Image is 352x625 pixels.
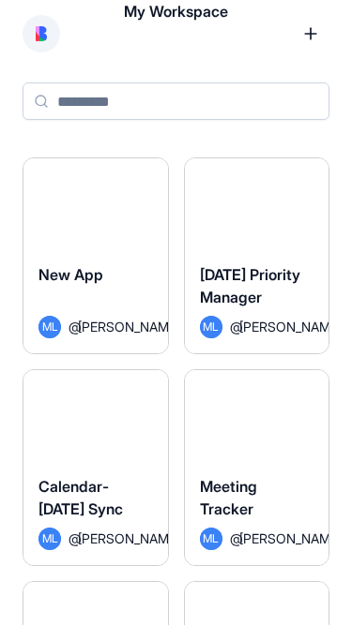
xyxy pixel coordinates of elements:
[78,317,152,336] span: [PERSON_NAME]
[38,265,103,284] span: New App
[230,528,239,548] span: @
[23,157,169,354] a: New AppML@[PERSON_NAME]
[230,317,239,336] span: @
[38,477,123,518] span: Calendar-[DATE] Sync
[184,369,330,566] a: Meeting TrackerML@[PERSON_NAME]
[78,528,152,548] span: [PERSON_NAME]
[200,265,300,306] span: [DATE] Priority Manager
[36,26,47,41] img: logo
[200,316,222,338] span: ML
[239,317,314,336] span: [PERSON_NAME]
[200,528,222,550] span: ML
[38,528,61,550] span: ML
[239,528,314,548] span: [PERSON_NAME]
[38,316,61,338] span: ML
[184,157,330,354] a: [DATE] Priority ManagerML@[PERSON_NAME]
[200,477,257,518] span: Meeting Tracker
[69,528,78,548] span: @
[69,317,78,336] span: @
[23,369,169,566] a: Calendar-[DATE] SyncML@[PERSON_NAME]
